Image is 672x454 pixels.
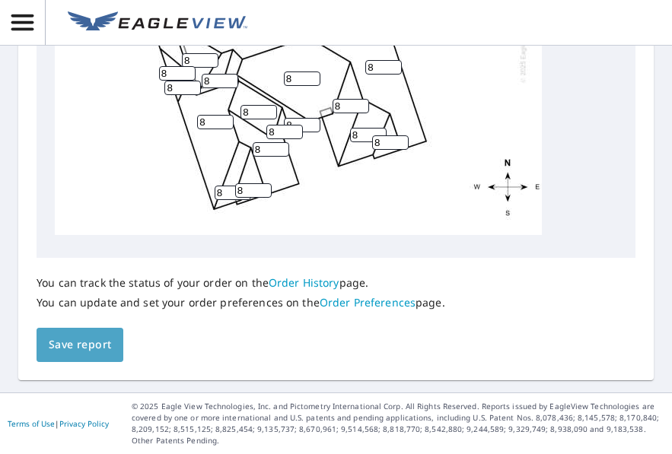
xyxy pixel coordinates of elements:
[59,418,109,429] a: Privacy Policy
[68,11,247,34] img: EV Logo
[59,2,256,43] a: EV Logo
[269,275,339,290] a: Order History
[320,295,416,310] a: Order Preferences
[8,418,55,429] a: Terms of Use
[37,276,445,290] p: You can track the status of your order on the page.
[49,335,111,354] span: Save report
[132,401,664,446] p: © 2025 Eagle View Technologies, Inc. and Pictometry International Corp. All Rights Reserved. Repo...
[8,419,109,428] p: |
[37,296,445,310] p: You can update and set your order preferences on the page.
[37,328,123,362] button: Save report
